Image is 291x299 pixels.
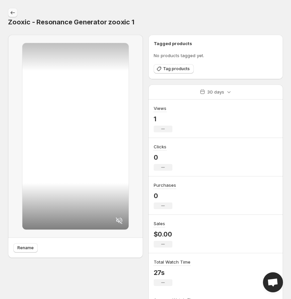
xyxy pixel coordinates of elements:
p: 27s [154,269,190,277]
h3: Views [154,105,166,112]
div: Open chat [263,272,283,292]
button: Rename [13,243,38,253]
p: 0 [154,192,176,200]
button: Tag products [154,64,194,73]
p: No products tagged yet. [154,52,278,59]
span: Tag products [163,66,190,71]
p: 0 [154,153,172,161]
h3: Clicks [154,143,166,150]
p: 1 [154,115,172,123]
p: $0.00 [154,230,172,238]
span: Zooxic - Resonance Generator zooxic 1 [8,18,134,26]
h6: Tagged products [154,40,278,47]
h3: Total Watch Time [154,259,190,265]
span: Rename [17,245,34,251]
h3: Sales [154,220,165,227]
button: Settings [8,8,17,17]
p: 30 days [207,89,224,95]
h3: Purchases [154,182,176,188]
